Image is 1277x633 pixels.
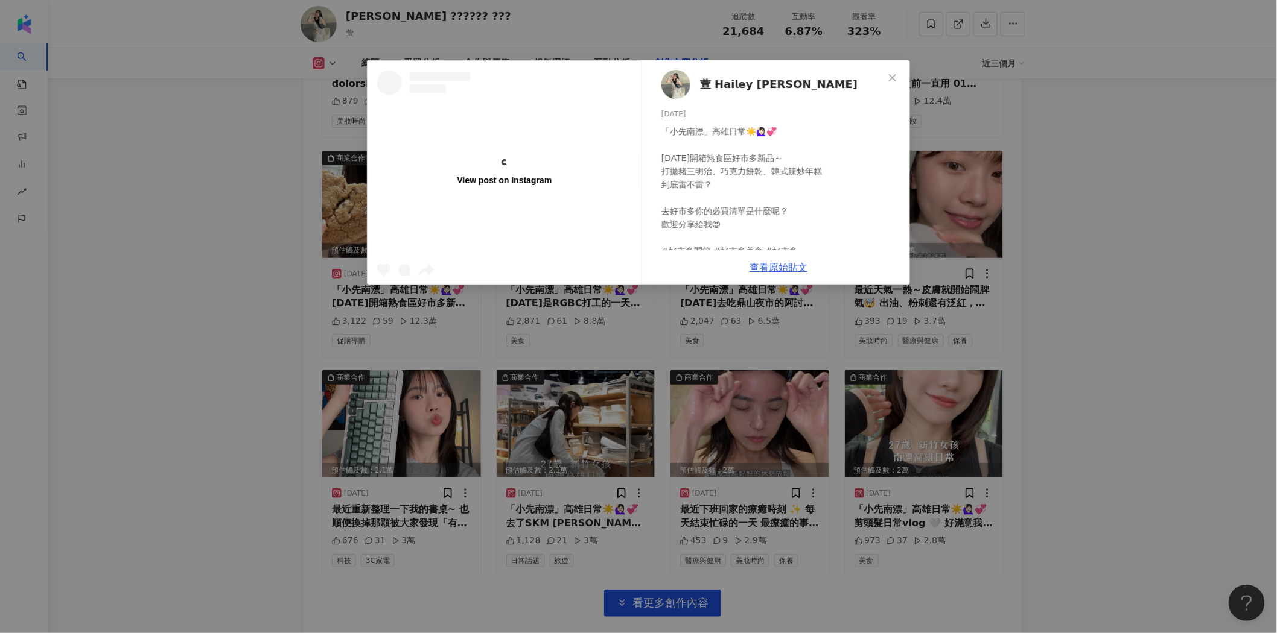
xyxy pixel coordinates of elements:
div: 「小先南漂」高雄日常☀️🙋🏻‍♀️💞 [DATE]開箱熟食區好市多新品～ 打拋豬三明治、巧克力餅乾、韓式辣炒年糕 到底雷不雷？ 去好市多你的必買清單是什麼呢？ 歡迎分享給我😍 #好市多開箱 #好... [661,125,900,257]
div: [DATE] [661,109,900,120]
button: Close [881,66,905,90]
a: 查看原始貼文 [750,262,807,273]
a: View post on Instagram [368,61,642,284]
a: KOL Avatar萱 𝗛𝗮𝗶𝗹𝗲𝘆 [PERSON_NAME] [661,70,884,99]
span: 萱 𝗛𝗮𝗶𝗹𝗲𝘆 [PERSON_NAME] [700,76,858,93]
span: close [888,73,897,83]
div: View post on Instagram [457,175,552,186]
img: KOL Avatar [661,70,690,99]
